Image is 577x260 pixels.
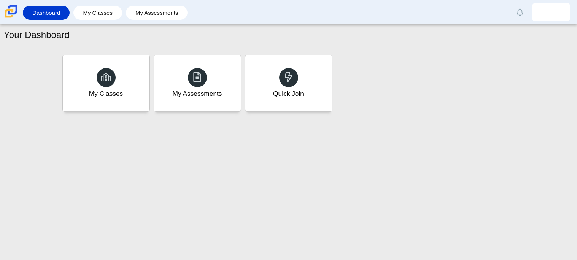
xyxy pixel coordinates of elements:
a: Carmen School of Science & Technology [3,14,19,21]
div: Quick Join [273,89,304,98]
div: My Assessments [173,89,222,98]
img: Carmen School of Science & Technology [3,3,19,19]
a: My Assessments [154,55,241,112]
a: My Classes [77,6,118,20]
a: Alerts [512,4,528,21]
div: My Classes [89,89,123,98]
h1: Your Dashboard [4,29,70,41]
a: andrea.villaarroyo.gwK2th [532,3,570,21]
a: Quick Join [245,55,332,112]
a: My Classes [62,55,150,112]
a: My Assessments [130,6,184,20]
img: andrea.villaarroyo.gwK2th [545,6,557,18]
a: Dashboard [27,6,66,20]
